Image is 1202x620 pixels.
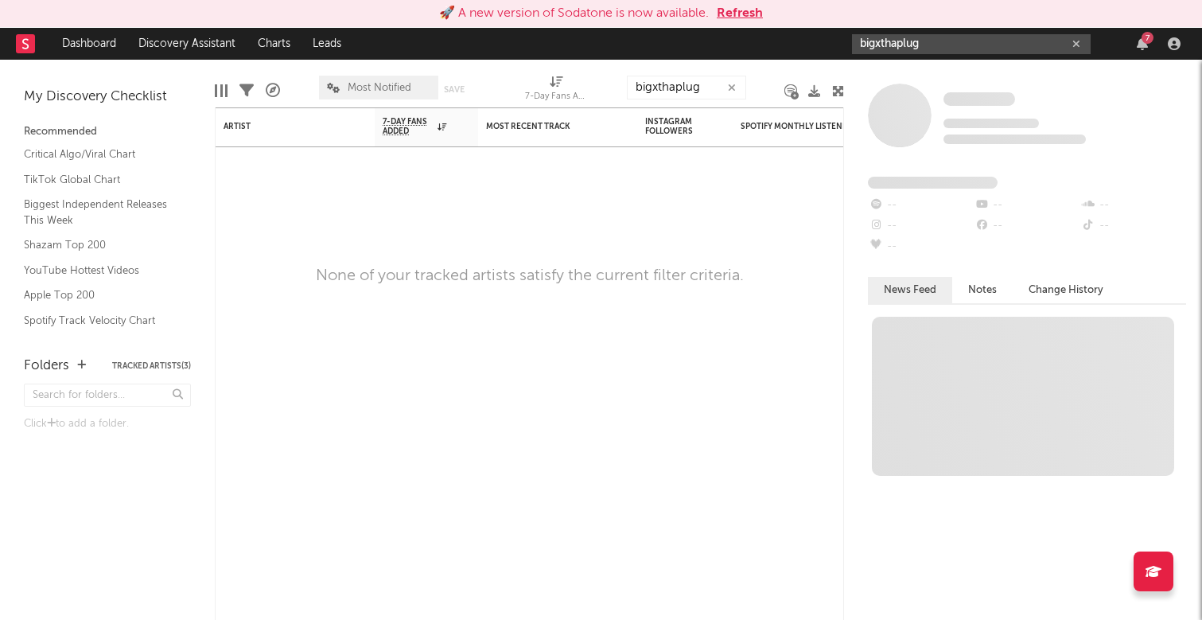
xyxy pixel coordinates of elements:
[974,216,1079,236] div: --
[486,122,605,131] div: Most Recent Track
[1142,32,1153,44] div: 7
[1137,37,1148,50] button: 7
[348,83,411,93] span: Most Notified
[24,171,175,189] a: TikTok Global Chart
[943,92,1015,106] span: Some Artist
[127,28,247,60] a: Discovery Assistant
[24,146,175,163] a: Critical Algo/Viral Chart
[439,4,709,23] div: 🚀 A new version of Sodatone is now available.
[1080,195,1186,216] div: --
[215,68,228,114] div: Edit Columns
[266,68,280,114] div: A&R Pipeline
[525,88,589,107] div: 7-Day Fans Added (7-Day Fans Added)
[24,287,175,304] a: Apple Top 200
[383,117,434,136] span: 7-Day Fans Added
[444,85,465,94] button: Save
[741,122,860,131] div: Spotify Monthly Listeners
[868,216,974,236] div: --
[943,135,1086,144] span: 0 fans last week
[852,34,1091,54] input: Search for artists
[316,267,744,286] div: None of your tracked artists satisfy the current filter criteria.
[301,28,352,60] a: Leads
[943,92,1015,107] a: Some Artist
[868,177,998,189] span: Fans Added by Platform
[24,384,191,407] input: Search for folders...
[525,68,589,114] div: 7-Day Fans Added (7-Day Fans Added)
[868,236,974,257] div: --
[24,196,175,228] a: Biggest Independent Releases This Week
[645,117,701,136] div: Instagram Followers
[943,119,1039,128] span: Tracking Since: [DATE]
[868,277,952,303] button: News Feed
[224,122,343,131] div: Artist
[24,123,191,142] div: Recommended
[627,76,746,99] input: Search...
[51,28,127,60] a: Dashboard
[247,28,301,60] a: Charts
[239,68,254,114] div: Filters
[24,357,69,376] div: Folders
[24,262,175,279] a: YouTube Hottest Videos
[717,4,763,23] button: Refresh
[868,195,974,216] div: --
[24,88,191,107] div: My Discovery Checklist
[1013,277,1119,303] button: Change History
[24,415,191,434] div: Click to add a folder.
[24,312,175,329] a: Spotify Track Velocity Chart
[952,277,1013,303] button: Notes
[1080,216,1186,236] div: --
[112,362,191,370] button: Tracked Artists(3)
[24,236,175,254] a: Shazam Top 200
[974,195,1079,216] div: --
